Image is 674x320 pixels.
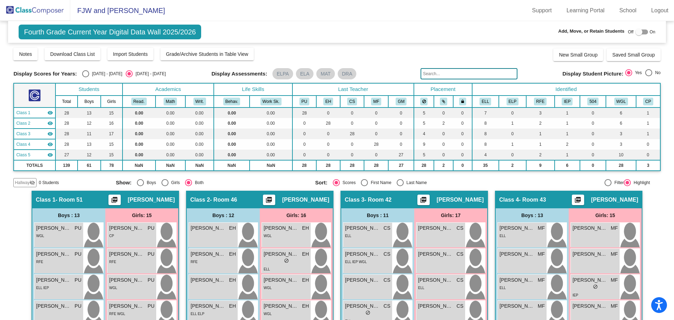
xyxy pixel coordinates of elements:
div: Girls [168,179,180,186]
td: 0 [453,118,472,129]
div: Girls: 17 [414,208,487,222]
th: ELPAC Score [499,96,526,107]
span: Class 3 [345,196,364,203]
th: Penny Urena [292,96,316,107]
th: Keep away students [414,96,434,107]
td: 27 [388,160,414,171]
div: Boys : 12 [187,208,260,222]
td: 0 [580,129,606,139]
td: 0 [340,118,364,129]
span: Sort: [315,179,328,186]
td: 0 [316,107,340,118]
td: 2 [434,160,453,171]
mat-icon: picture_as_pdf [265,196,273,206]
td: 6 [606,118,636,129]
td: 0 [580,107,606,118]
td: 0 [316,150,340,160]
td: Gary Mann - Room 44 [14,150,55,160]
th: Placement [414,83,472,96]
span: Class 2 [16,120,30,126]
button: ELP [507,98,518,105]
span: Saved Small Group [612,52,655,58]
span: Class 5 [16,152,30,158]
mat-icon: picture_as_pdf [574,196,582,206]
div: Girls: 15 [105,208,178,222]
td: 0 [388,139,414,150]
td: 0.00 [123,150,156,160]
mat-radio-group: Select an option [625,69,661,78]
td: 0 [364,118,388,129]
td: 0 [364,150,388,160]
span: [PERSON_NAME] [109,224,144,232]
td: 28 [340,129,364,139]
td: 1 [526,139,555,150]
td: 6 [606,107,636,118]
td: 8 [472,129,499,139]
td: 5 [414,150,434,160]
span: New Small Group [559,52,597,58]
td: 0.00 [123,118,156,129]
a: Support [527,5,557,16]
td: 28 [606,160,636,171]
td: 27 [388,150,414,160]
td: 0 [453,139,472,150]
div: Highlight [631,179,650,186]
input: Search... [421,68,517,79]
th: Keep with teacher [453,96,472,107]
td: 2 [526,150,555,160]
div: Last Name [404,179,427,186]
td: 17 [101,129,123,139]
mat-icon: visibility [47,120,53,126]
td: Ernesto Hernandez - Room 46 [14,118,55,129]
td: 0 [636,150,660,160]
td: 0 [388,129,414,139]
mat-chip: DRA [338,68,357,79]
button: Behav. [223,98,240,105]
td: 0 [364,107,388,118]
button: Download Class List [45,48,100,60]
td: 6 [555,160,580,171]
td: 0 [580,150,606,160]
td: NaN [123,160,156,171]
span: [PERSON_NAME] [500,224,535,232]
button: Read. [131,98,147,105]
td: 0 [453,160,472,171]
td: 0 [434,150,453,160]
th: Girls [101,96,123,107]
div: Girls: 15 [569,208,642,222]
span: MF [538,224,545,232]
span: Show: [116,179,132,186]
td: 15 [101,139,123,150]
td: 9 [414,139,434,150]
span: Hallway [15,179,29,186]
td: 5 [414,107,434,118]
button: Print Students Details [263,195,275,205]
mat-icon: visibility [47,142,53,147]
span: PU [75,224,81,232]
span: [PERSON_NAME] [591,196,638,203]
mat-radio-group: Select an option [116,179,310,186]
td: 0 [499,107,526,118]
td: 0 [499,129,526,139]
span: Class 1 [36,196,55,203]
span: CS [457,224,463,232]
td: 0.00 [214,107,250,118]
td: 139 [55,160,78,171]
mat-icon: visibility [47,110,53,116]
span: Fourth Grade Current Year Digital Data Wall 2025/2026 [19,25,201,39]
td: 0 [364,129,388,139]
td: 61 [78,160,100,171]
td: NaN [214,160,250,171]
mat-chip: ELPA [272,68,293,79]
span: [PERSON_NAME] [PERSON_NAME] [109,250,144,258]
td: 0 [580,139,606,150]
td: 0.00 [250,139,292,150]
th: English Language Learner [472,96,499,107]
div: Yes [632,70,642,76]
td: 0 [453,129,472,139]
span: [PERSON_NAME] [418,224,453,232]
td: 0.00 [156,107,185,118]
th: Last Teacher [292,83,414,96]
th: Life Skills [214,83,292,96]
button: Print Students Details [417,195,430,205]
